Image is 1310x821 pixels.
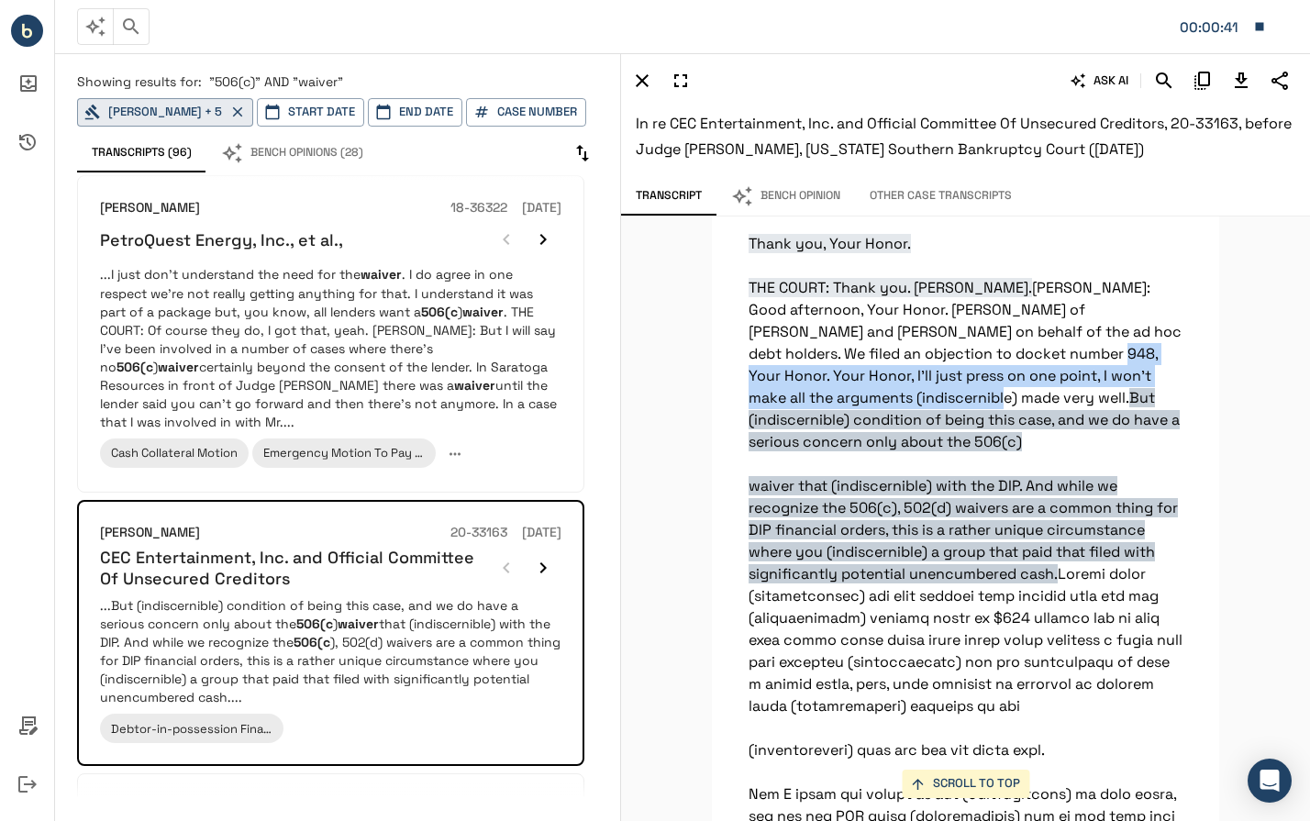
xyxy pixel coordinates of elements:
[209,73,343,90] span: "506(c)" AND "waiver"
[368,98,462,127] button: End Date
[1171,7,1275,46] button: Matter: 48557/2
[100,547,488,590] h6: CEC Entertainment, Inc. and Official Committee Of Unsecured Creditors
[100,796,200,816] h6: [PERSON_NAME]
[77,73,202,90] span: Showing results for:
[100,596,561,706] p: ...But (indiscernible) condition of being this case, and we do have a serious concern only about ...
[462,304,504,320] em: waiver
[421,304,458,320] em: 506(c
[1248,759,1292,803] div: Open Intercom Messenger
[263,445,699,460] span: Emergency Motion To Pay Certain Prepetition Taxes And Related Obligations
[206,134,378,172] button: Bench Opinions (28)
[1067,65,1133,96] button: ASK AI
[111,445,238,460] span: Cash Collateral Motion
[621,177,716,216] button: Transcript
[451,796,507,816] h6: 16-31928
[100,523,200,543] h6: [PERSON_NAME]
[522,198,561,218] h6: [DATE]
[855,177,1027,216] button: Other Case Transcripts
[294,634,330,650] em: 506(c
[100,265,561,430] p: ...I just don’t understand the need for the . I do agree in one respect we’re not really getting ...
[77,98,253,127] button: [PERSON_NAME] + 5
[100,198,200,218] h6: [PERSON_NAME]
[522,796,561,816] h6: [DATE]
[1149,65,1180,96] button: Search
[902,770,1029,798] button: SCROLL TO TOP
[1226,65,1257,96] button: Download Transcript
[158,359,199,375] em: waiver
[522,523,561,543] h6: [DATE]
[636,114,1292,159] span: In re CEC Entertainment, Inc. and Official Committee Of Unsecured Creditors, 20-33163, before Jud...
[466,98,586,127] button: Case Number
[450,523,507,543] h6: 20-33163
[257,98,364,127] button: Start Date
[1187,65,1218,96] button: Copy Citation
[361,266,402,283] em: waiver
[1264,65,1295,96] button: Share Transcript
[450,198,507,218] h6: 18-36322
[117,359,153,375] em: 506(c
[454,377,495,394] em: waiver
[111,721,415,737] span: Debtor-in-possession Financing Agreement Approval
[338,616,379,632] em: waiver
[77,134,206,172] button: Transcripts (96)
[1180,16,1244,39] div: Matter: 48557/2
[749,388,1180,583] span: But (indiscernible) condition of being this case, and we do have a serious concern only about the...
[100,229,343,250] h6: PetroQuest Energy, Inc., et al.,
[296,616,333,632] em: 506(c
[716,177,855,216] button: Bench Opinion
